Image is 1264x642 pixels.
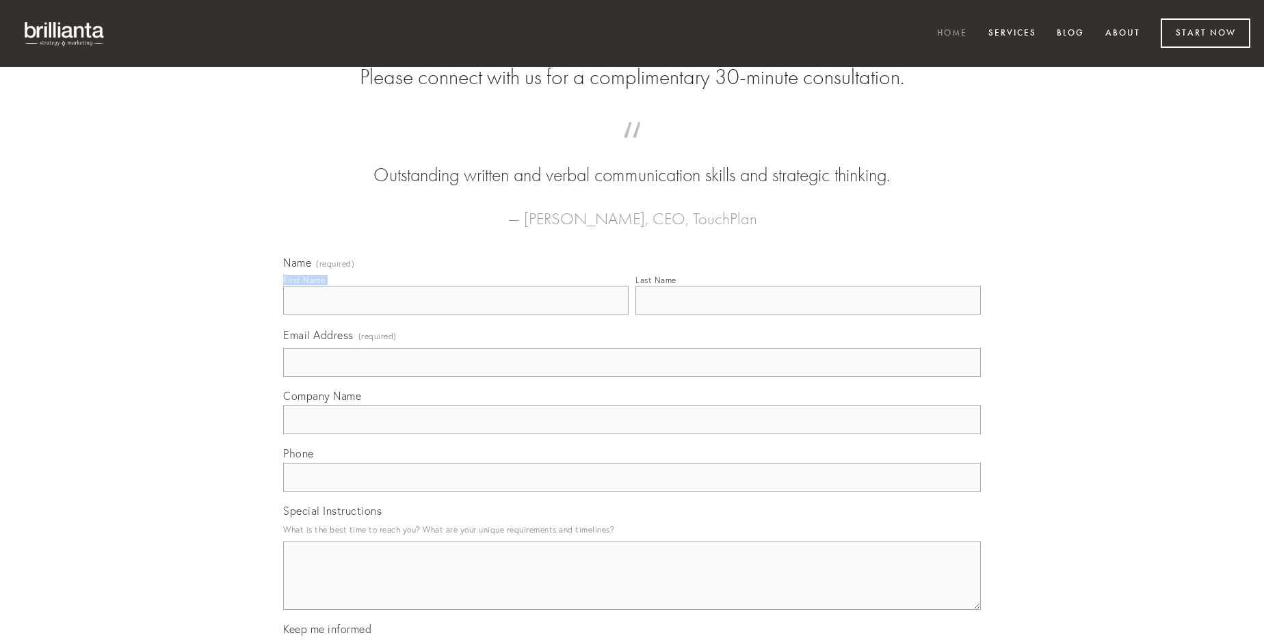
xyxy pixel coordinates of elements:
[316,260,354,268] span: (required)
[1096,23,1149,45] a: About
[283,504,382,518] span: Special Instructions
[283,256,311,269] span: Name
[283,328,354,342] span: Email Address
[283,520,981,539] p: What is the best time to reach you? What are your unique requirements and timelines?
[283,389,361,403] span: Company Name
[305,189,959,232] figcaption: — [PERSON_NAME], CEO, TouchPlan
[283,275,325,285] div: First Name
[635,275,676,285] div: Last Name
[305,135,959,189] blockquote: Outstanding written and verbal communication skills and strategic thinking.
[1161,18,1250,48] a: Start Now
[928,23,976,45] a: Home
[1048,23,1093,45] a: Blog
[305,135,959,162] span: “
[283,446,314,460] span: Phone
[979,23,1045,45] a: Services
[358,327,397,345] span: (required)
[283,622,371,636] span: Keep me informed
[283,64,981,90] h2: Please connect with us for a complimentary 30-minute consultation.
[14,14,116,53] img: brillianta - research, strategy, marketing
